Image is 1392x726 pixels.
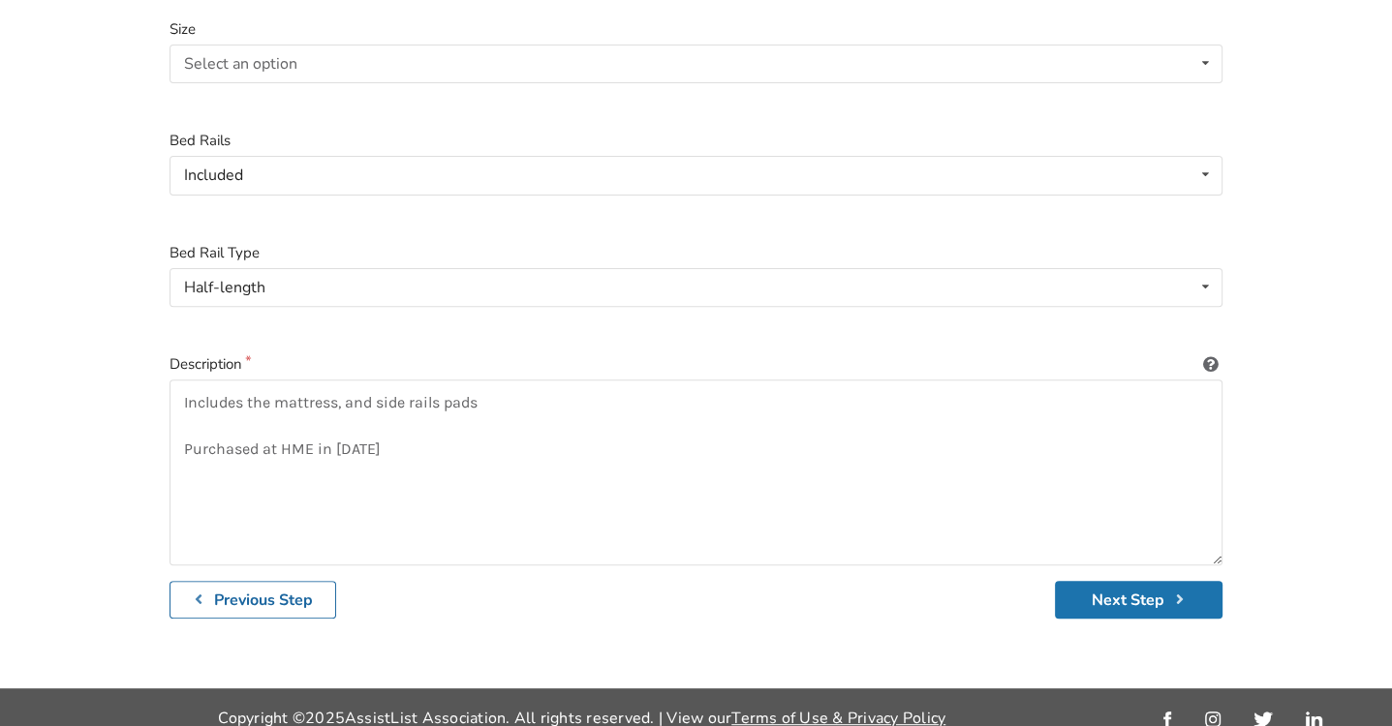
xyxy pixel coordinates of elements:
[170,581,336,619] button: Previous Step
[170,242,1222,264] label: Bed Rail Type
[214,590,313,611] b: Previous Step
[184,56,297,72] div: Select an option
[170,18,1222,41] label: Size
[170,353,1222,376] label: Description
[184,167,243,183] div: Included
[170,379,1222,565] textarea: Includes the mattress, and side rails pads Purchased at HME in [DATE]
[1055,581,1222,619] button: Next Step
[170,130,1222,152] label: Bed Rails
[184,280,265,295] div: Half-length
